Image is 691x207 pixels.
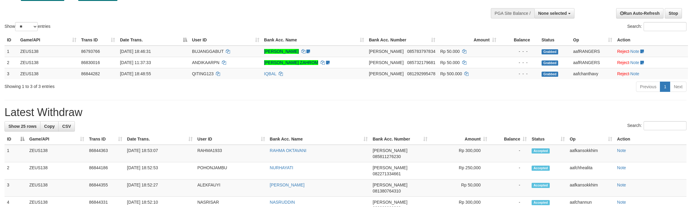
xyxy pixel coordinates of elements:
a: [PERSON_NAME] [264,49,299,54]
a: Reject [617,60,629,65]
span: Grabbed [542,49,558,54]
th: Op: activate to sort column ascending [567,134,615,145]
span: [PERSON_NAME] [369,71,404,76]
span: Copy 085732179681 to clipboard [407,60,435,65]
input: Search: [644,121,686,130]
span: 86844282 [81,71,100,76]
a: 1 [660,82,670,92]
span: Rp 50.000 [440,49,460,54]
span: Copy 085783797834 to clipboard [407,49,435,54]
td: aafRANGERS [571,57,615,68]
span: ANDIKAARPN [192,60,219,65]
span: QITING123 [192,71,214,76]
span: Accepted [532,200,550,205]
span: Grabbed [542,72,558,77]
th: Trans ID: activate to sort column ascending [79,34,118,46]
th: User ID: activate to sort column ascending [190,34,262,46]
td: ZEUS138 [18,68,79,79]
th: Balance [499,34,539,46]
a: Previous [636,82,660,92]
a: [PERSON_NAME] ZAHROM [264,60,318,65]
span: Copy 081380764310 to clipboard [373,189,401,193]
span: [DATE] 18:46:31 [120,49,151,54]
th: Trans ID: activate to sort column ascending [87,134,125,145]
span: Copy 085811276230 to clipboard [373,154,401,159]
span: [DATE] 11:37:33 [120,60,151,65]
a: Note [617,183,626,187]
a: Note [617,200,626,205]
button: None selected [534,8,574,18]
td: [DATE] 18:53:07 [125,145,195,162]
a: [PERSON_NAME] [270,183,305,187]
td: 3 [5,180,27,197]
span: BUJANGGABUT [192,49,224,54]
td: RAHMA1933 [195,145,267,162]
input: Search: [644,22,686,31]
a: Note [617,165,626,170]
th: Game/API: activate to sort column ascending [18,34,79,46]
span: Copy 081292995478 to clipboard [407,71,435,76]
th: User ID: activate to sort column ascending [195,134,267,145]
th: Op: activate to sort column ascending [571,34,615,46]
td: ZEUS138 [27,162,87,180]
a: IQBAL [264,71,277,76]
h1: Latest Withdraw [5,106,686,118]
span: Accepted [532,148,550,154]
a: Run Auto-Refresh [616,8,664,18]
span: Show 25 rows [8,124,37,129]
th: Amount: activate to sort column ascending [430,134,490,145]
span: CSV [62,124,71,129]
td: 86844363 [87,145,125,162]
td: ALEKFAUYI [195,180,267,197]
th: Status: activate to sort column ascending [529,134,567,145]
th: Status [539,34,571,46]
th: ID [5,34,18,46]
div: - - - [501,60,537,66]
td: POHONJAMBU [195,162,267,180]
span: [PERSON_NAME] [373,148,407,153]
td: 86844355 [87,180,125,197]
label: Search: [627,121,686,130]
a: Reject [617,71,629,76]
td: Rp 300,000 [430,145,490,162]
td: aafRANGERS [571,46,615,57]
a: RAHMA OKTAVANI [270,148,306,153]
span: [PERSON_NAME] [373,200,407,205]
td: 3 [5,68,18,79]
span: Accepted [532,183,550,188]
td: - [490,162,529,180]
td: Rp 250,000 [430,162,490,180]
a: Reject [617,49,629,54]
a: Stop [665,8,682,18]
th: Bank Acc. Name: activate to sort column ascending [262,34,366,46]
span: [PERSON_NAME] [369,60,404,65]
label: Search: [627,22,686,31]
span: [PERSON_NAME] [373,183,407,187]
a: Note [617,148,626,153]
th: Bank Acc. Number: activate to sort column ascending [366,34,438,46]
span: Accepted [532,166,550,171]
th: Game/API: activate to sort column ascending [27,134,87,145]
td: · [615,68,688,79]
td: 2 [5,57,18,68]
div: - - - [501,48,537,54]
a: NURHAYATI [270,165,293,170]
a: CSV [58,121,75,131]
a: Next [670,82,686,92]
div: Showing 1 to 3 of 3 entries [5,81,283,89]
th: Balance: activate to sort column ascending [490,134,529,145]
span: 86830016 [81,60,100,65]
span: Rp 50.000 [440,60,460,65]
a: Copy [40,121,59,131]
a: Note [630,71,639,76]
td: aafchanthavy [571,68,615,79]
span: Rp 500.000 [440,71,462,76]
td: · [615,46,688,57]
td: [DATE] 18:52:27 [125,180,195,197]
span: Copy [44,124,55,129]
span: [PERSON_NAME] [369,49,404,54]
td: - [490,180,529,197]
td: ZEUS138 [27,145,87,162]
th: Date Trans.: activate to sort column descending [117,34,189,46]
td: 1 [5,46,18,57]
